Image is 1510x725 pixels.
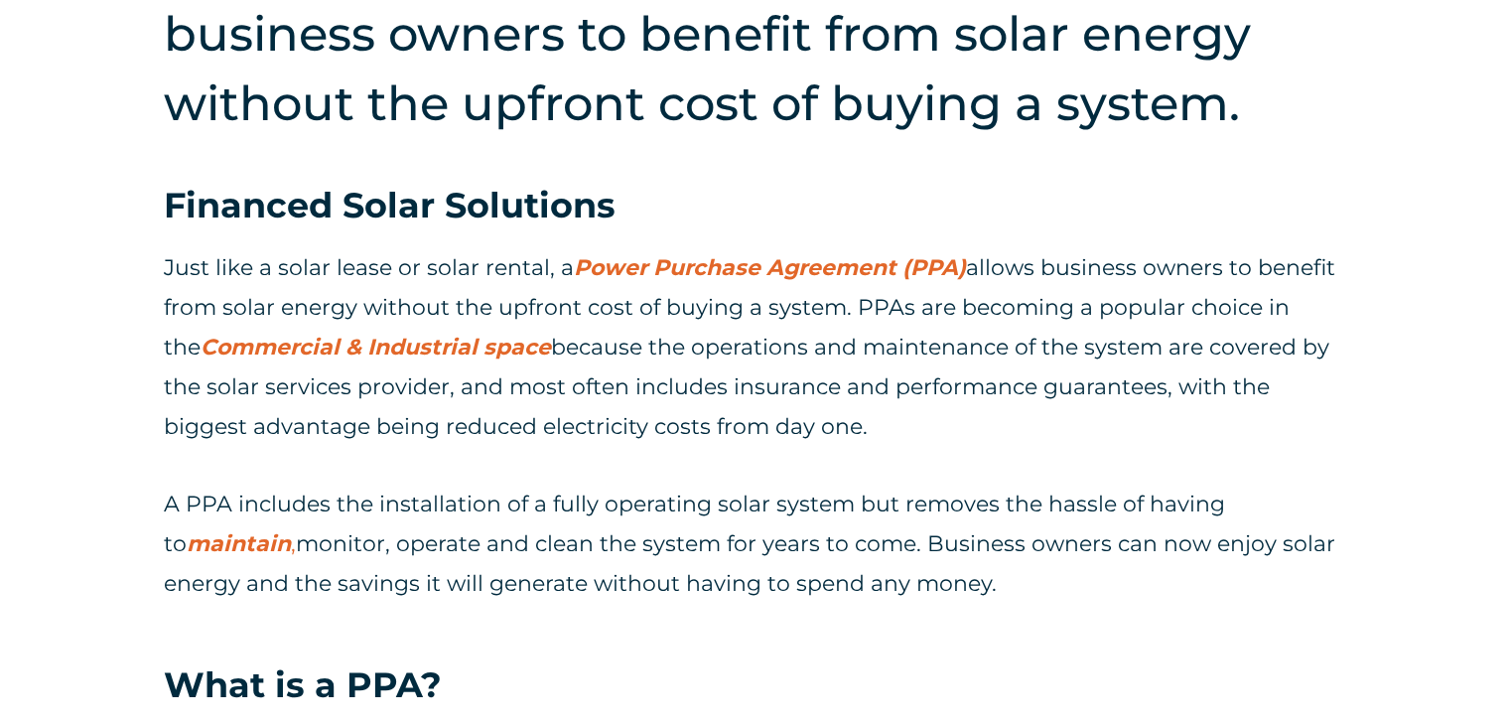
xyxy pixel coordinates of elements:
a: Commercial & Industrial space [201,334,551,361]
span: , [187,530,296,557]
a: maintain [187,530,291,557]
p: Just like a solar lease or solar rental, a allows business owners to benefit from solar energy wi... [164,248,1346,447]
h3: What is a PPA? [164,662,1346,708]
p: A PPA includes the installation of a fully operating solar system but removes the hassle of havin... [164,485,1346,604]
a: Power Purchase Agreement (PPA) [574,254,966,281]
h3: Financed Solar Solutions [164,183,1346,228]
